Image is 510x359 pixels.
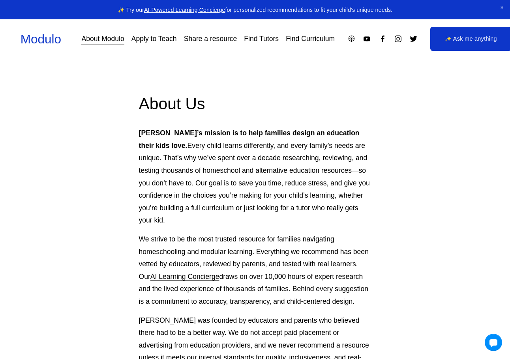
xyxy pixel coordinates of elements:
[81,32,124,46] a: About Modulo
[394,35,402,43] a: Instagram
[409,35,418,43] a: Twitter
[21,32,61,46] a: Modulo
[139,127,371,227] p: Every child learns differently, and every family’s needs are unique. That’s why we’ve spent over ...
[150,273,219,280] a: AI Learning Concierge
[139,129,362,150] strong: [PERSON_NAME]’s mission is to help families design an education their kids love.
[363,35,371,43] a: YouTube
[139,233,371,308] p: We strive to be the most trusted resource for families navigating homeschooling and modular learn...
[131,32,177,46] a: Apply to Teach
[244,32,279,46] a: Find Tutors
[347,35,356,43] a: Apple Podcasts
[286,32,335,46] a: Find Curriculum
[184,32,237,46] a: Share a resource
[379,35,387,43] a: Facebook
[139,93,371,114] h2: About Us
[144,7,225,13] a: AI-Powered Learning Concierge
